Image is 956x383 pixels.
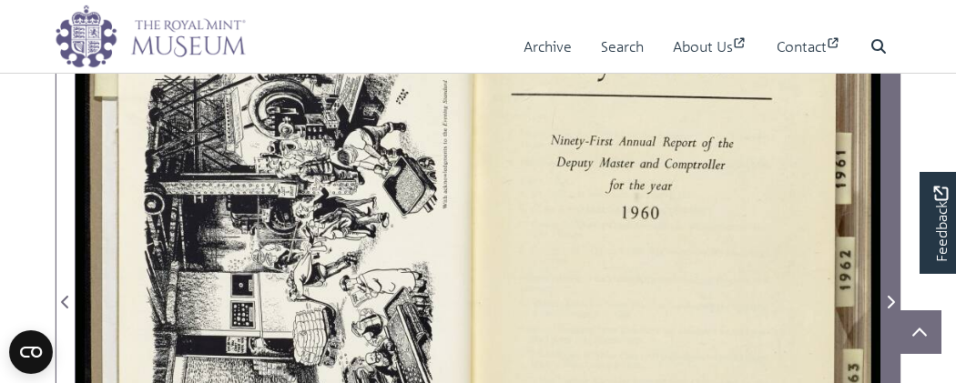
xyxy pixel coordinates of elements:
a: Search [601,21,644,73]
button: Open CMP widget [9,330,53,374]
a: About Us [673,21,748,73]
a: Contact [777,21,841,73]
img: logo_wide.png [55,5,246,68]
a: Would you like to provide feedback? [920,172,956,274]
button: Scroll to top [898,310,941,354]
span: Feedback [930,186,951,262]
a: Archive [524,21,572,73]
